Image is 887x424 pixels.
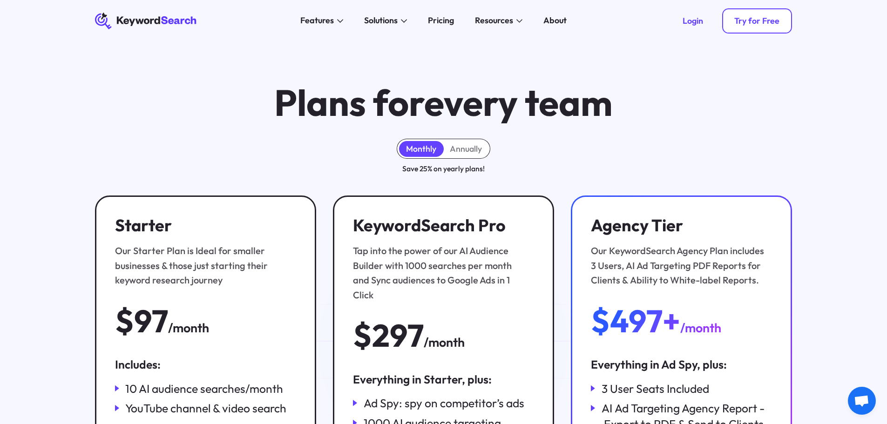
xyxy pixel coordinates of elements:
div: Try for Free [734,16,779,26]
a: Login [670,8,716,34]
div: Our Starter Plan is Ideal for smaller businesses & those just starting their keyword research jou... [115,243,291,287]
a: About [537,13,573,29]
div: Resources [475,14,513,27]
div: $297 [353,319,424,352]
div: YouTube channel & video search [125,400,286,416]
div: Pricing [428,14,454,27]
a: Pricing [422,13,460,29]
div: /month [424,333,465,352]
div: Includes: [115,357,296,372]
div: Monthly [406,144,436,154]
div: About [543,14,567,27]
div: /month [168,318,209,338]
div: Annually [450,144,482,154]
a: Try for Free [722,8,792,34]
a: Open chat [848,387,876,415]
div: Solutions [364,14,398,27]
div: $497+ [591,304,680,337]
div: Our KeywordSearch Agency Plan includes 3 Users, AI Ad Targeting PDF Reports for Clients & Ability... [591,243,766,287]
div: Login [683,16,703,26]
h3: KeywordSearch Pro [353,215,528,236]
div: $97 [115,304,168,337]
h3: Agency Tier [591,215,766,236]
div: 3 User Seats Included [602,381,709,397]
span: every team [424,80,613,125]
div: /month [680,318,721,338]
div: Features [300,14,334,27]
div: Ad Spy: spy on competitor’s ads [364,395,524,411]
div: 10 AI audience searches/month [125,381,283,397]
div: Save 25% on yearly plans! [402,163,485,175]
div: Everything in Ad Spy, plus: [591,357,772,372]
div: Everything in Starter, plus: [353,371,534,387]
h1: Plans for [274,83,613,122]
h3: Starter [115,215,291,236]
div: Tap into the power of our AI Audience Builder with 1000 searches per month and Sync audiences to ... [353,243,528,302]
